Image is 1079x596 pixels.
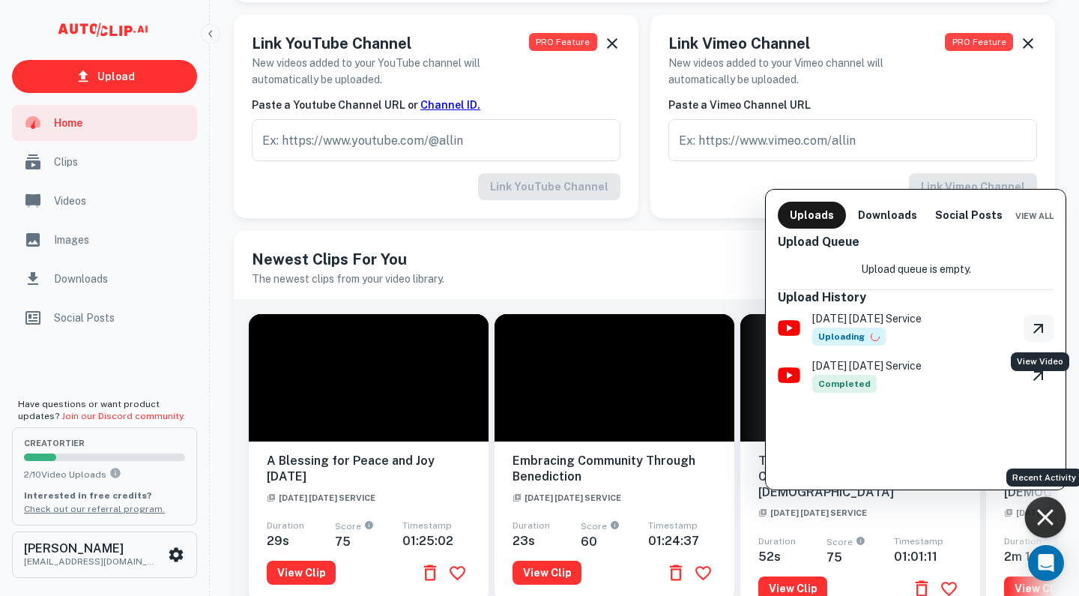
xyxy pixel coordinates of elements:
button: Uploads [778,202,846,229]
img: youtube-logo.png [778,320,800,336]
a: View All [1015,208,1054,222]
button: Downloads [852,202,923,229]
span: Uploading [812,328,886,346]
span: Completed [812,375,877,393]
img: youtube-logo.png [778,367,800,383]
button: Social Posts [929,202,1009,229]
div: View Video [1011,352,1069,371]
span: View All [1015,211,1054,220]
h6: Upload History [778,290,1054,304]
p: Upload queue is empty. [861,261,971,277]
a: View Video [1024,315,1054,342]
p: [DATE] [DATE] Service [812,358,922,374]
a: View Video [1024,362,1054,389]
div: Open Intercom Messenger [1028,545,1064,581]
p: [DATE] [DATE] Service [812,310,922,327]
h6: Upload Queue [778,235,1054,249]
